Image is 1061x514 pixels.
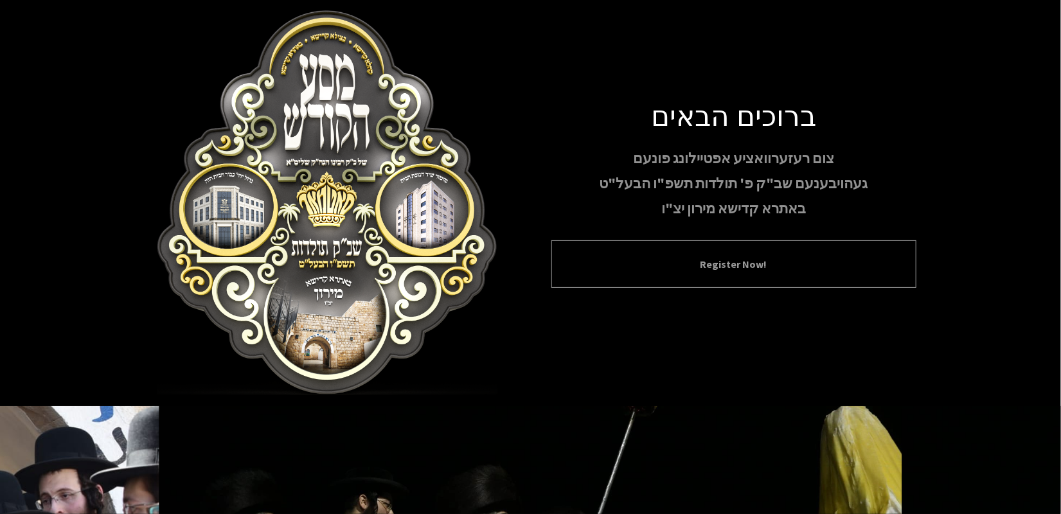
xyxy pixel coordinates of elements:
h1: ברוכים הבאים [551,98,916,132]
button: Register Now! [567,256,900,272]
p: געהויבענעם שב"ק פ' תולדות תשפ"ו הבעל"ט [551,172,916,195]
p: באתרא קדישא מירון יצ"ו [551,197,916,220]
p: צום רעזערוואציע אפטיילונג פונעם [551,147,916,170]
img: Meron Toldos Logo [145,10,510,396]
